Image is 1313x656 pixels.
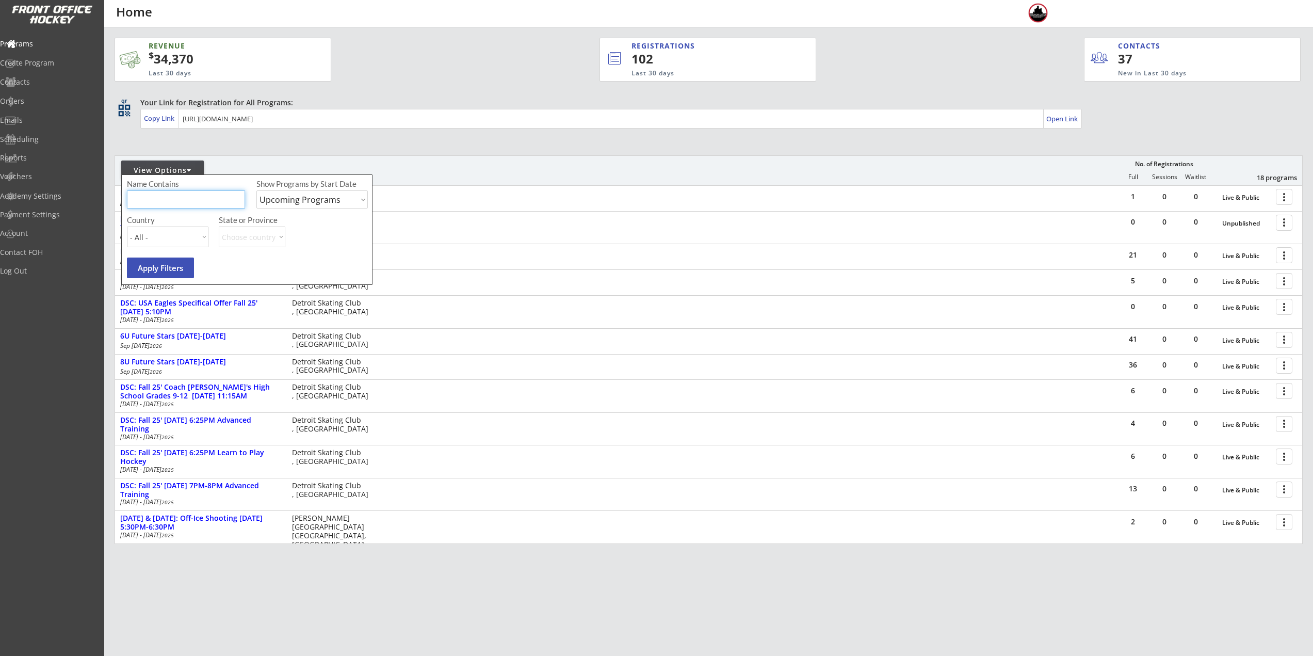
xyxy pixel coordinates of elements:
[1180,277,1211,284] div: 0
[1180,251,1211,259] div: 0
[1149,485,1180,492] div: 0
[292,358,373,375] div: Detroit Skating Club , [GEOGRAPHIC_DATA]
[1149,420,1180,427] div: 0
[1180,173,1211,181] div: Waitlist
[1149,335,1180,343] div: 0
[1222,337,1271,344] div: Live & Public
[127,180,208,188] div: Name Contains
[120,467,278,473] div: [DATE] - [DATE]
[144,114,176,123] div: Copy Link
[161,401,174,408] em: 2025
[1117,518,1148,525] div: 2
[1276,273,1292,289] button: more_vert
[1149,277,1180,284] div: 0
[1276,482,1292,498] button: more_vert
[292,273,373,291] div: Detroit Skating Club , [GEOGRAPHIC_DATA]
[1222,388,1271,395] div: Live & Public
[1276,299,1292,315] button: more_vert
[1149,218,1180,226] div: 0
[1180,485,1211,492] div: 0
[120,449,281,466] div: DSC: Fall 25' [DATE] 6:25PM Learn to Play Hockey
[118,98,130,104] div: qr
[1132,161,1196,168] div: No. of Registrations
[1180,387,1211,394] div: 0
[1276,332,1292,348] button: more_vert
[1180,361,1211,369] div: 0
[1046,111,1079,126] a: Open Link
[292,383,373,401] div: Detroit Skating Club , [GEOGRAPHIC_DATA]
[1117,173,1148,181] div: Full
[1118,69,1252,78] div: New in Last 30 days
[1180,518,1211,525] div: 0
[120,284,278,290] div: [DATE] - [DATE]
[120,232,278,238] div: [DATE] - [DATE]
[292,449,373,466] div: Detroit Skating Club , [GEOGRAPHIC_DATA]
[161,434,174,441] em: 2025
[1222,519,1271,526] div: Live & Public
[1276,449,1292,465] button: more_vert
[1117,361,1148,369] div: 36
[1117,335,1148,343] div: 41
[161,466,174,473] em: 2025
[121,165,204,175] div: View Options
[292,514,373,549] div: [PERSON_NAME][GEOGRAPHIC_DATA] [GEOGRAPHIC_DATA], [GEOGRAPHIC_DATA]
[1149,193,1180,200] div: 0
[140,98,1271,108] div: Your Link for Registration for All Programs:
[292,332,373,349] div: Detroit Skating Club , [GEOGRAPHIC_DATA]
[120,343,278,349] div: Sep [DATE]
[1222,454,1271,461] div: Live & Public
[1117,218,1148,226] div: 0
[1222,194,1271,201] div: Live & Public
[1276,247,1292,263] button: more_vert
[1222,487,1271,494] div: Live & Public
[120,317,278,323] div: [DATE] - [DATE]
[120,499,278,505] div: [DATE] - [DATE]
[120,247,281,256] div: DSC: Fall 25' [DATE] 5:10PM
[1046,115,1079,123] div: Open Link
[1180,218,1211,226] div: 0
[149,50,298,68] div: 34,370
[1180,420,1211,427] div: 0
[149,49,154,61] sup: $
[1222,252,1271,260] div: Live & Public
[149,41,281,51] div: REVENUE
[631,50,781,68] div: 102
[1180,303,1211,310] div: 0
[1222,220,1271,227] div: Unpublished
[120,358,281,366] div: 8U Future Stars [DATE]-[DATE]
[1149,173,1180,181] div: Sessions
[1243,173,1297,182] div: 18 programs
[1276,189,1292,205] button: more_vert
[149,69,281,78] div: Last 30 days
[292,299,373,316] div: Detroit Skating Club , [GEOGRAPHIC_DATA]
[1149,518,1180,525] div: 0
[1117,453,1148,460] div: 6
[120,401,278,407] div: [DATE] - [DATE]
[219,216,366,224] div: State or Province
[161,499,174,506] em: 2025
[161,283,174,291] em: 2025
[1149,303,1180,310] div: 0
[1149,251,1180,259] div: 0
[1180,453,1211,460] div: 0
[120,215,281,232] div: [GEOGRAPHIC_DATA]: Fall 25' [DATE] 6:00PM-7:20PM Grades (1-5)
[1117,193,1148,200] div: 1
[1117,303,1148,310] div: 0
[1276,215,1292,231] button: more_vert
[127,258,194,278] button: Apply Filters
[292,416,373,434] div: Detroit Skating Club , [GEOGRAPHIC_DATA]
[120,200,278,206] div: [DATE] - [DATE]
[117,103,132,118] button: qr_code
[161,316,174,324] em: 2025
[120,299,281,316] div: DSC: USA Eagles Specifical Offer Fall 25' [DATE] 5:10PM
[631,69,773,78] div: Last 30 days
[120,189,281,198] div: Fall 2025 Walk-On Opportunities
[120,383,281,401] div: DSC: Fall 25' Coach [PERSON_NAME]'s High School Grades 9-12 [DATE] 11:15AM
[1118,41,1165,51] div: CONTACTS
[120,369,278,375] div: Sep [DATE]
[161,532,174,539] em: 2025
[1117,277,1148,284] div: 5
[150,368,162,375] em: 2026
[1118,50,1181,68] div: 37
[1117,485,1148,492] div: 13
